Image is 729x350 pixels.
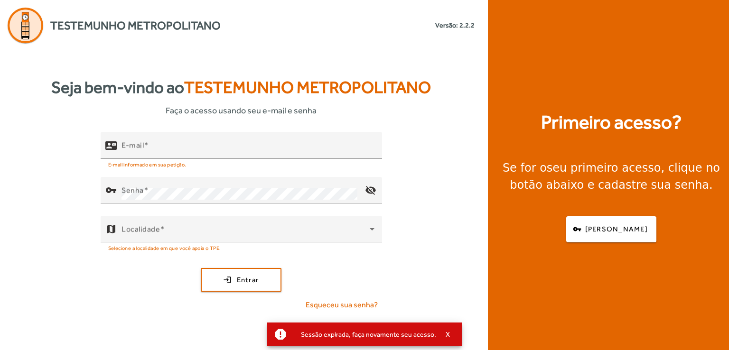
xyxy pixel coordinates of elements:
[237,275,259,286] span: Entrar
[8,8,43,43] img: Logo Agenda
[435,20,475,30] small: Versão: 2.2.2
[121,140,144,149] mat-label: E-mail
[293,328,436,341] div: Sessão expirada, faça novamente seu acesso.
[585,224,648,235] span: [PERSON_NAME]
[273,327,288,341] mat-icon: report
[108,159,187,169] mat-hint: E-mail informado em sua petição.
[105,223,117,235] mat-icon: map
[566,216,656,242] button: [PERSON_NAME]
[201,268,281,292] button: Entrar
[541,108,682,137] strong: Primeiro acesso?
[50,17,221,34] span: Testemunho Metropolitano
[446,330,450,339] span: X
[51,75,431,100] strong: Seja bem-vindo ao
[359,179,382,202] mat-icon: visibility_off
[108,242,221,253] mat-hint: Selecione a localidade em que você apoia o TPE.
[306,299,378,311] span: Esqueceu sua senha?
[105,139,117,151] mat-icon: contact_mail
[166,104,317,117] span: Faça o acesso usando seu e-mail e senha
[184,78,431,97] span: Testemunho Metropolitano
[121,224,160,233] mat-label: Localidade
[436,330,460,339] button: X
[499,159,723,193] div: Se for o , clique no botão abaixo e cadastre sua senha.
[121,185,144,194] mat-label: Senha
[547,161,661,175] strong: seu primeiro acesso
[105,184,117,196] mat-icon: vpn_key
